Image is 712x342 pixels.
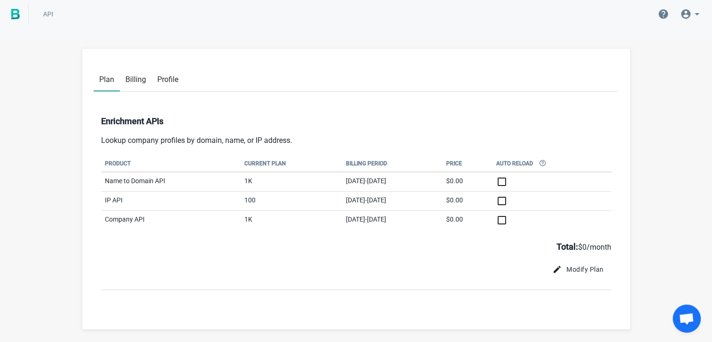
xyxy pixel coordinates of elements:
span: [DATE] - [DATE] [346,195,386,205]
td: $ 0 .00 [442,211,492,230]
td: $ 0 .00 [442,192,492,211]
th: Product [101,154,241,172]
button: Modify Plan [544,260,611,278]
span: $ 0 /month [578,243,611,252]
span: [DATE] - [DATE] [346,215,386,224]
th: Billing Period [342,154,442,172]
span: Modify Plan [551,265,604,274]
h3: Total: [101,241,611,253]
img: BigPicture.io [11,9,20,19]
span: Plan [99,75,114,84]
a: Open chat [673,305,701,333]
td: IP API [101,192,241,211]
th: Price [442,154,492,172]
td: Company API [101,211,241,230]
span: API [43,10,53,18]
span: [DATE] - [DATE] [346,176,386,186]
h4: Enrichment APIs [101,115,611,127]
td: 100 [241,192,342,211]
td: Name to Domain API [101,172,241,192]
th: Current Plan [241,154,342,172]
p: Lookup company profiles by domain, name, or IP address. [101,135,611,146]
td: 1K [241,172,342,192]
span: Billing [125,75,146,84]
td: $ 0 .00 [442,172,492,192]
td: 1K [241,211,342,230]
th: Auto Reload [492,154,611,172]
span: Profile [157,75,178,84]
